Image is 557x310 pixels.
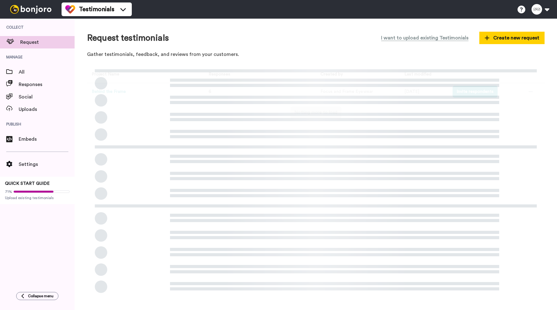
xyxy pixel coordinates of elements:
span: All [19,68,75,76]
button: Create new request [479,32,545,44]
button: Nothing more to load [290,107,341,118]
h1: Request testimonials [87,33,169,43]
span: QUICK START GUIDE [5,181,50,186]
span: I want to upload existing Testimonials [381,34,468,42]
span: Responses [19,81,75,88]
span: Testimonials [79,5,114,14]
span: Request [20,39,75,46]
td: [DATE] [400,83,448,100]
span: Uploads [19,106,75,113]
img: tm-color.svg [65,4,75,14]
span: Settings [19,161,75,168]
button: Collapse menu [16,292,58,300]
p: Gather testimonials, feedback, and reviews from your customers. [87,51,545,58]
td: Focus and Frame Eyewear [316,83,400,100]
span: Social [19,93,75,101]
button: Invite respondents [453,86,498,98]
span: Create new request [485,34,539,42]
span: Upload existing testimonials [5,195,70,200]
span: Embeds [19,135,75,143]
th: Project Name [87,66,201,83]
span: Responses [206,72,230,76]
span: 6 [209,89,211,94]
span: Collapse menu [28,294,53,299]
button: Behind the Frame [92,89,126,95]
button: I want to upload existing Testimonials [376,31,473,45]
span: 71% [5,189,12,194]
th: Last modified [400,66,448,83]
th: Created by [316,66,400,83]
img: bj-logo-header-white.svg [7,5,54,14]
